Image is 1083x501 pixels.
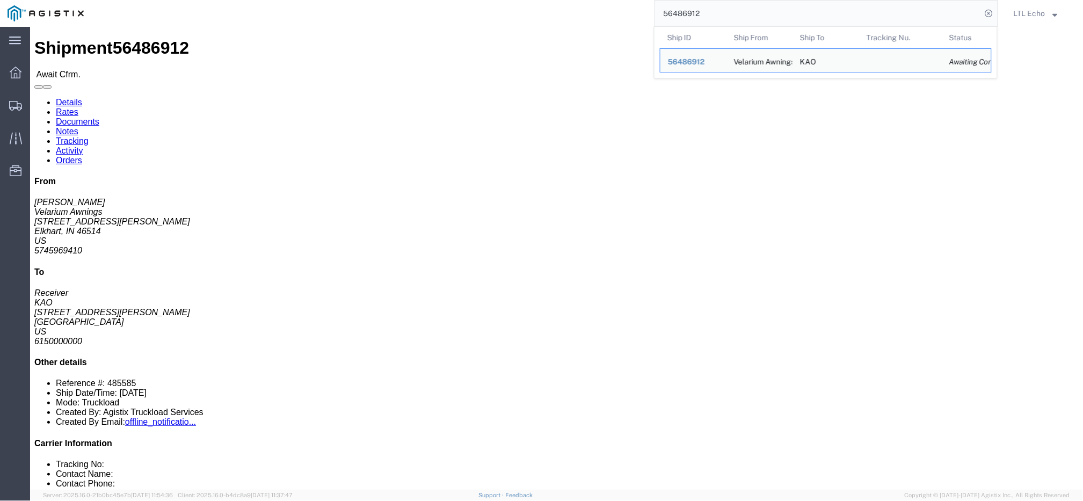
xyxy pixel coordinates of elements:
[726,27,793,48] th: Ship From
[505,492,533,498] a: Feedback
[131,492,173,498] span: [DATE] 11:54:36
[800,49,816,72] div: KAO
[734,49,786,72] div: Velarium Awnings
[655,1,982,26] input: Search for shipment number, reference number
[668,57,705,66] span: 56486912
[251,492,293,498] span: [DATE] 11:37:47
[8,5,84,21] img: logo
[660,27,726,48] th: Ship ID
[905,491,1070,500] span: Copyright © [DATE]-[DATE] Agistix Inc., All Rights Reserved
[942,27,992,48] th: Status
[793,27,859,48] th: Ship To
[1013,7,1068,20] button: LTL Echo
[668,56,719,68] div: 56486912
[859,27,942,48] th: Tracking Nu.
[1014,8,1045,19] span: LTL Echo
[43,492,173,498] span: Server: 2025.16.0-21b0bc45e7b
[178,492,293,498] span: Client: 2025.16.0-b4dc8a9
[478,492,505,498] a: Support
[660,27,997,78] table: Search Results
[949,56,984,68] div: Awaiting Confirmation
[30,27,1083,490] iframe: FS Legacy Container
